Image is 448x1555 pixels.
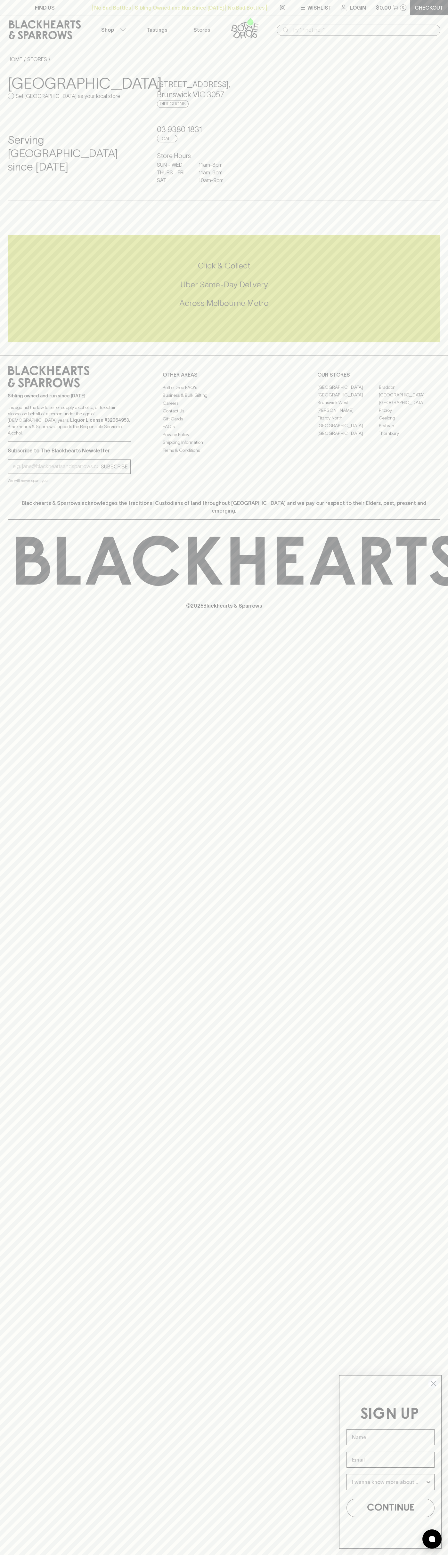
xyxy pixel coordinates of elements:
[8,393,131,399] p: Sibling owned and run since [DATE]
[352,1474,425,1490] input: I wanna know more about...
[428,1378,439,1389] button: Close dialog
[379,430,440,437] a: Thornbury
[163,431,286,438] a: Privacy Policy
[402,6,404,9] p: 0
[8,235,440,342] div: Call to action block
[379,384,440,391] a: Braddon
[199,169,231,176] p: 11am - 9pm
[163,371,286,379] p: OTHER AREAS
[317,422,379,430] a: [GEOGRAPHIC_DATA]
[317,391,379,399] a: [GEOGRAPHIC_DATA]
[179,15,224,44] a: Stores
[379,414,440,422] a: Geelong
[317,371,440,379] p: OUR STORES
[379,399,440,407] a: [GEOGRAPHIC_DATA]
[98,460,130,474] button: SUBSCRIBE
[8,133,142,174] h4: Serving [GEOGRAPHIC_DATA] since [DATE]
[8,404,131,436] p: It is against the law to sell or supply alcohol to, or to obtain alcohol on behalf of a person un...
[163,399,286,407] a: Careers
[333,1369,448,1555] div: FLYOUT Form
[429,1536,435,1542] img: bubble-icon
[8,260,440,271] h5: Click & Collect
[292,25,435,35] input: Try "Pinot noir"
[8,298,440,308] h5: Across Melbourne Metro
[163,415,286,423] a: Gift Cards
[8,56,22,62] a: HOME
[101,463,128,470] p: SUBSCRIBE
[163,384,286,391] a: Bottle Drop FAQ's
[12,499,436,514] p: Blackhearts & Sparrows acknowledges the traditional Custodians of land throughout [GEOGRAPHIC_DAT...
[16,92,120,100] p: Set [GEOGRAPHIC_DATA] as your local store
[360,1407,419,1422] span: SIGN UP
[101,26,114,34] p: Shop
[157,169,189,176] p: THURS - FRI
[163,439,286,446] a: Shipping Information
[134,15,179,44] a: Tastings
[163,407,286,415] a: Contact Us
[379,407,440,414] a: Fitzroy
[317,384,379,391] a: [GEOGRAPHIC_DATA]
[317,430,379,437] a: [GEOGRAPHIC_DATA]
[90,15,135,44] button: Shop
[157,161,189,169] p: SUN - WED
[8,477,131,484] p: We will never spam you
[425,1474,432,1490] button: Show Options
[157,124,291,135] h5: 03 9380 1831
[8,74,142,92] h3: [GEOGRAPHIC_DATA]
[307,4,332,12] p: Wishlist
[317,407,379,414] a: [PERSON_NAME]
[157,100,189,108] a: Directions
[193,26,210,34] p: Stores
[8,447,131,454] p: Subscribe to The Blackhearts Newsletter
[376,4,391,12] p: $0.00
[163,446,286,454] a: Terms & Conditions
[317,399,379,407] a: Brunswick West
[317,414,379,422] a: Fitzroy North
[346,1452,435,1468] input: Email
[163,423,286,431] a: FAQ's
[346,1499,435,1517] button: CONTINUE
[415,4,444,12] p: Checkout
[8,279,440,290] h5: Uber Same-Day Delivery
[350,4,366,12] p: Login
[199,176,231,184] p: 10am - 9pm
[157,135,177,142] a: Call
[199,161,231,169] p: 11am - 8pm
[346,1429,435,1445] input: Name
[157,176,189,184] p: SAT
[27,56,47,62] a: STORES
[13,461,98,472] input: e.g. jane@blackheartsandsparrows.com.au
[147,26,167,34] p: Tastings
[157,151,291,161] h6: Store Hours
[70,418,129,423] strong: Liquor License #32064953
[163,392,286,399] a: Business & Bulk Gifting
[35,4,55,12] p: FIND US
[379,391,440,399] a: [GEOGRAPHIC_DATA]
[157,79,291,100] h5: [STREET_ADDRESS] , Brunswick VIC 3057
[379,422,440,430] a: Prahran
